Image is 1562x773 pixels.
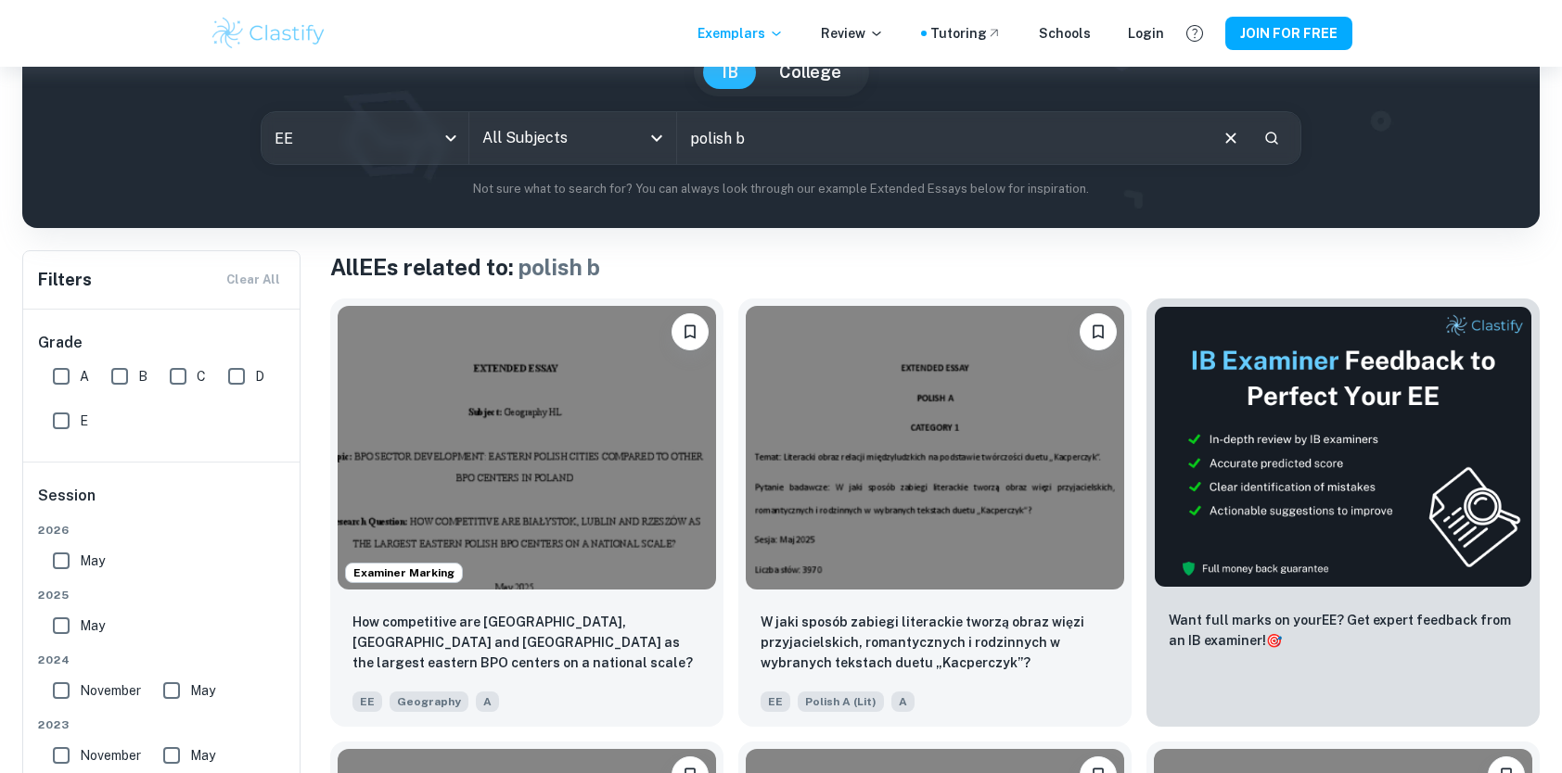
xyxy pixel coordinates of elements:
input: E.g. player arrangements, enthalpy of combustion, analysis of a big city... [677,112,1206,164]
button: Clear [1213,120,1248,156]
span: May [80,615,105,636]
span: May [80,551,105,571]
span: 🎯 [1266,633,1282,648]
button: JOIN FOR FREE [1225,17,1352,50]
img: Thumbnail [1154,306,1532,588]
a: Schools [1039,23,1091,44]
div: EE [262,112,468,164]
p: Review [821,23,884,44]
button: College [761,56,860,89]
p: Not sure what to search for? You can always look through our example Extended Essays below for in... [37,180,1525,198]
a: Tutoring [930,23,1002,44]
span: November [80,745,141,766]
span: C [197,366,206,386]
span: May [190,745,215,766]
img: Polish A (Lit) EE example thumbnail: W jaki sposób zabiegi literackie tworzą [746,306,1124,589]
button: Search [1256,122,1287,154]
p: Want full marks on your EE ? Get expert feedback from an IB examiner! [1169,610,1517,651]
a: ThumbnailWant full marks on yourEE? Get expert feedback from an IB examiner! [1146,298,1540,727]
a: Login [1128,23,1164,44]
span: A [80,366,89,386]
h1: All EEs related to: [330,250,1540,284]
h6: Session [38,485,287,522]
button: Help and Feedback [1179,18,1210,49]
span: May [190,680,215,701]
span: 2024 [38,652,287,668]
span: EE [761,691,790,712]
span: polish b [519,254,600,280]
span: B [138,366,147,386]
h6: Filters [38,267,92,293]
button: Please log in to bookmark exemplars [1080,313,1117,350]
span: A [476,691,499,712]
span: E [80,411,88,431]
span: Geography [390,691,468,712]
span: 2026 [38,522,287,539]
button: Open [644,125,670,151]
span: D [255,366,264,386]
span: Polish A (Lit) [798,691,884,712]
span: Examiner Marking [346,564,462,581]
img: Clastify logo [210,15,327,52]
a: Please log in to bookmark exemplarsW jaki sposób zabiegi literackie tworzą obraz więzi przyjaciel... [738,298,1132,727]
span: November [80,680,141,701]
button: IB [703,56,757,89]
p: Exemplars [698,23,784,44]
span: 2023 [38,716,287,733]
p: W jaki sposób zabiegi literackie tworzą obraz więzi przyjacielskich, romantycznych i rodzinnych w... [761,612,1109,673]
p: How competitive are Białystok, Lublin and Rzeszów as the largest eastern BPO centers on a nationa... [352,612,701,673]
button: Please log in to bookmark exemplars [672,313,709,350]
span: EE [352,691,382,712]
span: 2025 [38,587,287,603]
h6: Grade [38,332,287,354]
img: Geography EE example thumbnail: How competitive are Białystok, Lublin an [338,306,716,589]
a: Examiner MarkingPlease log in to bookmark exemplarsHow competitive are Białystok, Lublin and Rzes... [330,298,723,727]
span: A [891,691,915,712]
